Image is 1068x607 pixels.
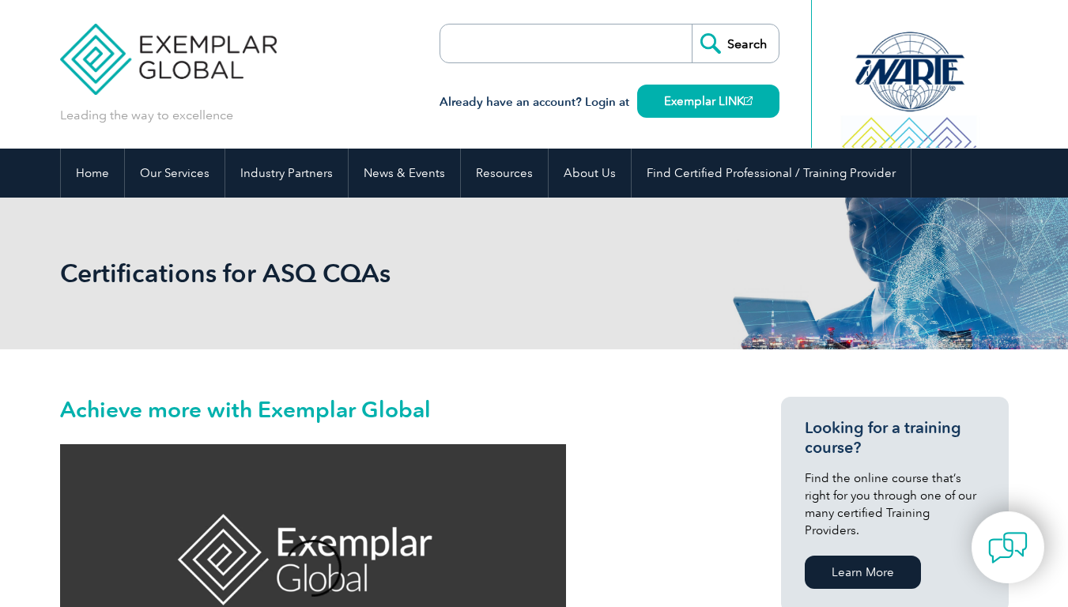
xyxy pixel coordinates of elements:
h3: Already have an account? Login at [440,92,779,112]
p: Find the online course that’s right for you through one of our many certified Training Providers. [805,469,985,539]
a: Exemplar LINK [637,85,779,118]
a: Our Services [125,149,225,198]
a: About Us [549,149,631,198]
a: Home [61,149,124,198]
a: Resources [461,149,548,198]
a: Industry Partners [225,149,348,198]
h2: Achieve more with Exemplar Global [60,397,724,422]
a: Find Certified Professional / Training Provider [632,149,911,198]
a: Learn More [805,556,921,589]
img: open_square.png [744,96,753,105]
h2: Certifications for ASQ CQAs [60,261,724,286]
img: contact-chat.png [988,528,1028,567]
p: Leading the way to excellence [60,107,233,124]
input: Search [692,25,779,62]
h3: Looking for a training course? [805,418,985,458]
a: News & Events [349,149,460,198]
